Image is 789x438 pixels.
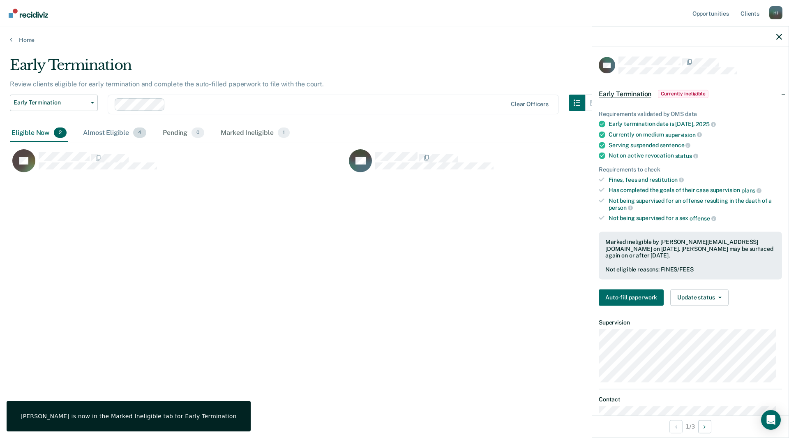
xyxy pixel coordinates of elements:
div: Marked Ineligible [219,124,291,142]
div: Marked ineligible by [PERSON_NAME][EMAIL_ADDRESS][DOMAIN_NAME] on [DATE]. [PERSON_NAME] may be su... [605,238,775,259]
button: Previous Opportunity [669,420,683,433]
div: 1 / 3 [592,415,789,437]
span: 2 [54,127,67,138]
span: 2025 [696,121,715,127]
div: CaseloadOpportunityCell-250882 [346,149,683,182]
div: Currently on medium [609,131,782,138]
div: Clear officers [511,101,549,108]
span: plans [741,187,761,193]
div: Open Intercom Messenger [761,410,781,430]
div: H J [769,6,782,19]
div: Not on active revocation [609,152,782,160]
span: supervision [665,131,701,138]
div: Eligible Now [10,124,68,142]
button: Profile dropdown button [769,6,782,19]
dt: Supervision [599,319,782,326]
span: Early Termination [14,99,88,106]
span: person [609,204,633,211]
div: Almost Eligible [81,124,148,142]
div: Pending [161,124,206,142]
div: CaseloadOpportunityCell-276729 [10,149,346,182]
div: Early Termination [10,57,602,80]
span: 1 [278,127,290,138]
div: Not eligible reasons: FINES/FEES [605,266,775,273]
img: Recidiviz [9,9,48,18]
div: Early termination date is [DATE], [609,121,782,128]
span: Early Termination [599,90,651,98]
button: Auto-fill paperwork [599,289,664,306]
div: Early TerminationCurrently ineligible [592,81,789,107]
span: Currently ineligible [658,90,708,98]
a: Home [10,36,779,44]
p: Review clients eligible for early termination and complete the auto-filled paperwork to file with... [10,80,324,88]
button: Next Opportunity [698,420,711,433]
a: Navigate to form link [599,289,667,306]
span: offense [690,215,716,221]
span: 0 [191,127,204,138]
div: Not being supervised for a sex [609,215,782,222]
span: restitution [649,176,684,183]
span: status [675,152,698,159]
div: Requirements validated by OMS data [599,110,782,117]
dt: Contact [599,396,782,403]
button: Update status [670,289,728,306]
div: Serving suspended [609,141,782,149]
span: 4 [133,127,146,138]
div: Has completed the goals of their case supervision [609,187,782,194]
span: sentence [660,142,691,148]
div: Fines, fees and [609,176,782,183]
div: [PERSON_NAME] is now in the Marked Ineligible tab for Early Termination [21,413,237,420]
div: Requirements to check [599,166,782,173]
div: Not being supervised for an offense resulting in the death of a [609,197,782,211]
